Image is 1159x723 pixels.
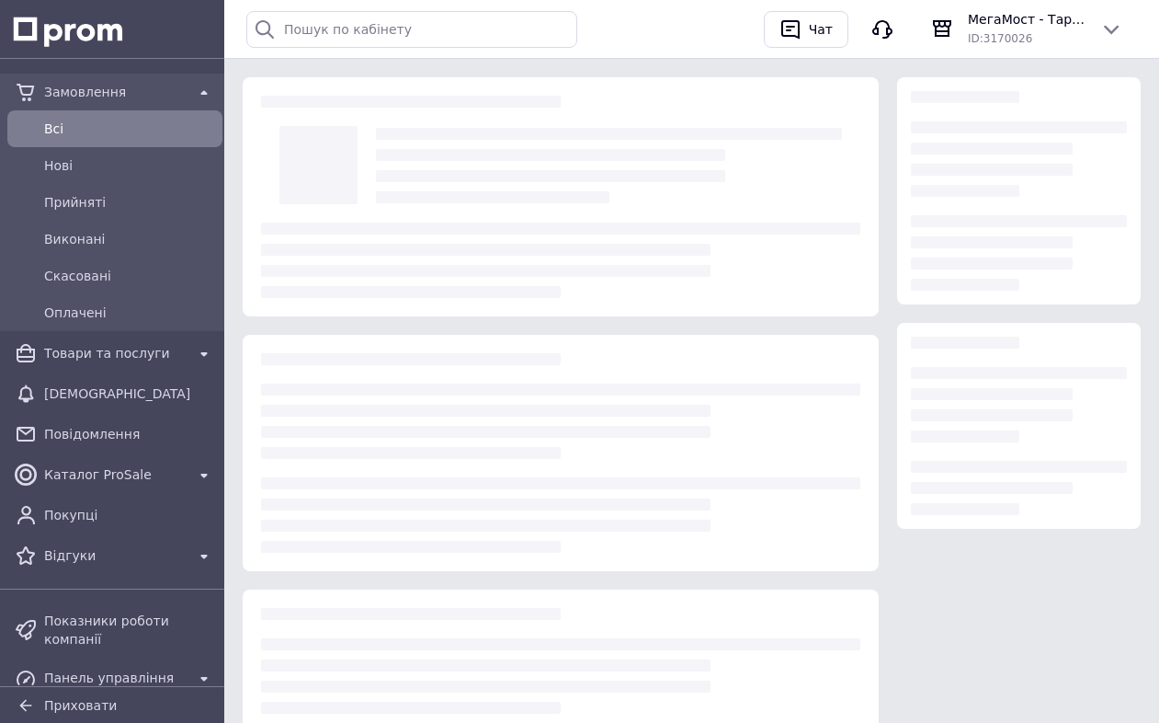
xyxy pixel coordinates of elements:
span: МегаМост - Тара і [GEOGRAPHIC_DATA] [968,10,1085,29]
div: Чат [805,16,836,43]
span: Нові [44,156,215,175]
span: Оплачені [44,304,215,322]
span: Покупці [44,506,215,524]
input: Пошук по кабінету [246,11,577,48]
span: Приховати [44,698,117,713]
span: Товари та послуги [44,344,186,362]
span: Показники роботи компанії [44,612,215,648]
span: [DEMOGRAPHIC_DATA] [44,384,215,403]
span: ID: 3170026 [968,32,1032,45]
span: Скасовані [44,267,215,285]
span: Повідомлення [44,425,215,443]
span: Панель управління [44,669,186,687]
span: Каталог ProSale [44,465,186,484]
button: Чат [764,11,848,48]
span: Замовлення [44,83,186,101]
span: Відгуки [44,546,186,565]
span: Виконані [44,230,215,248]
span: Всi [44,120,215,138]
span: Прийняті [44,193,215,212]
